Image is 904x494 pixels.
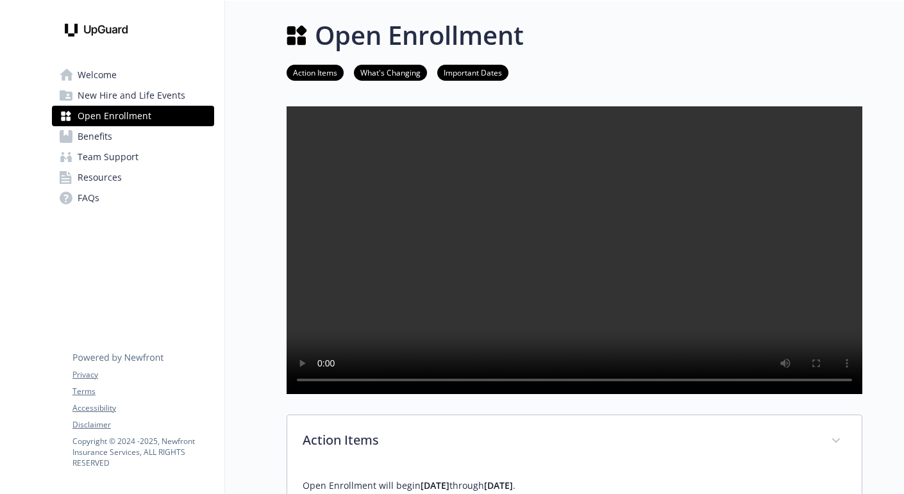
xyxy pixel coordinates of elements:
p: Copyright © 2024 - 2025 , Newfront Insurance Services, ALL RIGHTS RESERVED [72,436,213,468]
span: Benefits [78,126,112,147]
a: Team Support [52,147,214,167]
a: Resources [52,167,214,188]
span: Welcome [78,65,117,85]
span: Team Support [78,147,138,167]
a: Action Items [287,66,344,78]
a: Privacy [72,369,213,381]
span: FAQs [78,188,99,208]
a: Terms [72,386,213,397]
strong: [DATE] [484,479,513,491]
a: Open Enrollment [52,106,214,126]
a: FAQs [52,188,214,208]
strong: [DATE] [421,479,449,491]
p: Action Items [303,431,816,450]
span: Resources [78,167,122,188]
p: Open Enrollment will begin through . [303,478,846,493]
a: Welcome [52,65,214,85]
a: Important Dates [437,66,508,78]
a: Benefits [52,126,214,147]
span: Open Enrollment [78,106,151,126]
div: Action Items [287,415,862,468]
a: Accessibility [72,402,213,414]
h1: Open Enrollment [315,16,524,54]
span: New Hire and Life Events [78,85,185,106]
a: Disclaimer [72,419,213,431]
a: New Hire and Life Events [52,85,214,106]
a: What's Changing [354,66,427,78]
